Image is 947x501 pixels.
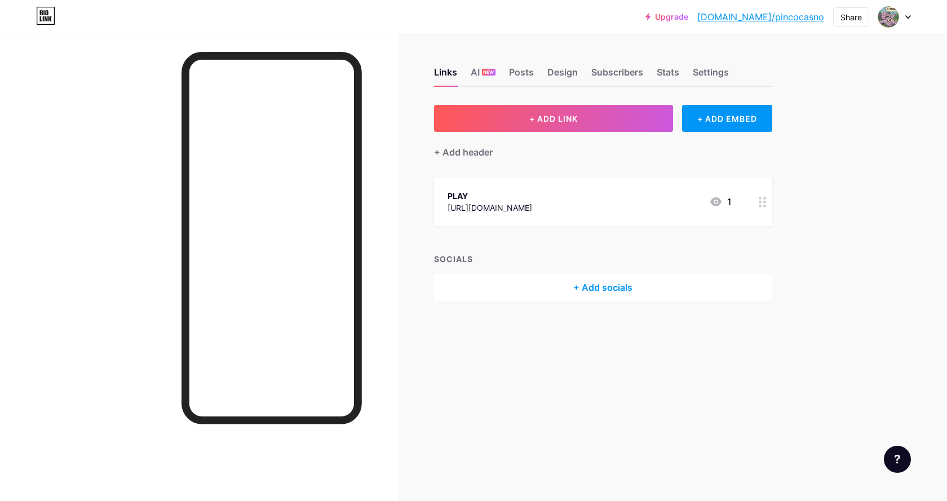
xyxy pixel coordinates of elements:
img: pincocasno [878,6,899,28]
div: Settings [693,65,729,86]
div: + Add socials [434,274,772,301]
span: NEW [483,69,494,76]
div: + ADD EMBED [682,105,772,132]
div: Stats [657,65,679,86]
div: 1 [709,195,732,209]
div: [URL][DOMAIN_NAME] [448,202,532,214]
div: + Add header [434,145,493,159]
a: [DOMAIN_NAME]/pincocasno [697,10,824,24]
div: Share [840,11,862,23]
div: Subscribers [591,65,643,86]
div: PLAY [448,190,532,202]
div: Design [547,65,578,86]
div: Links [434,65,457,86]
a: Upgrade [645,12,688,21]
div: Posts [509,65,534,86]
div: SOCIALS [434,253,772,265]
button: + ADD LINK [434,105,674,132]
span: + ADD LINK [529,114,578,123]
div: AI [471,65,495,86]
